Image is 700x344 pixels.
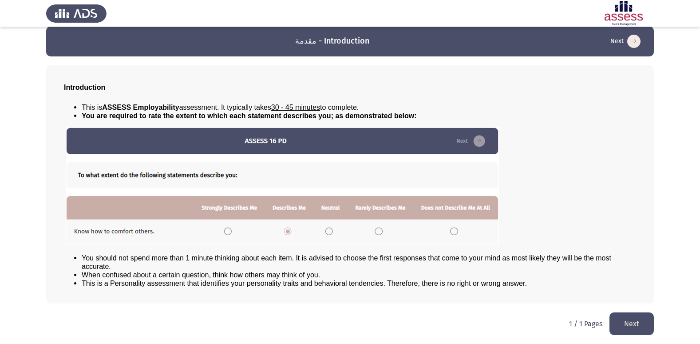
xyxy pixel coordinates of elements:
button: load next page [608,34,643,48]
img: Assessment logo of ASSESS Employability - EBI [593,1,654,26]
span: This is a Personality assessment that identifies your personality traits and behavioral tendencie... [82,280,527,287]
button: load next page [609,312,654,335]
b: ASSESS Employability [102,104,179,111]
h3: مقدمة - Introduction [295,36,369,47]
span: You are required to rate the extent to which each statement describes you; as demonstrated below: [82,112,417,120]
p: 1 / 1 Pages [569,320,602,328]
span: Introduction [64,84,105,91]
span: You should not spend more than 1 minute thinking about each item. It is advised to choose the fir... [82,254,611,270]
u: 30 - 45 minutes [271,104,320,111]
span: When confused about a certain question, think how others may think of you. [82,271,320,279]
span: This is assessment. It typically takes to complete. [82,104,359,111]
img: Assess Talent Management logo [46,1,107,26]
